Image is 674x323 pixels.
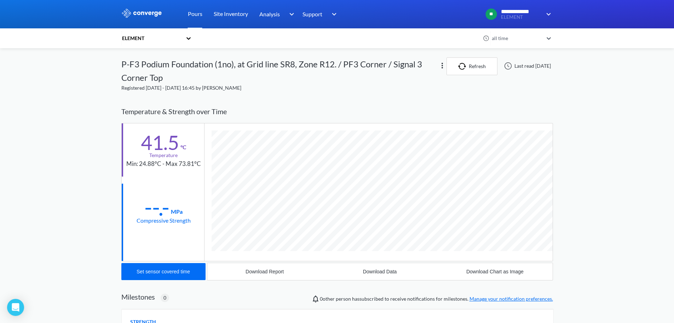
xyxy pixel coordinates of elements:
div: 41.5 [141,134,179,151]
div: Compressive Strength [137,216,191,225]
span: Analysis [259,10,280,18]
div: Last read [DATE] [500,62,553,70]
div: Open Intercom Messenger [7,299,24,316]
button: Download Chart as Image [437,263,552,280]
img: logo_ewhite.svg [121,9,162,18]
div: all time [490,34,543,42]
div: Temperature & Strength over Time [121,100,553,123]
h2: Milestones [121,293,155,301]
div: Download Report [246,269,284,274]
button: Refresh [447,57,497,75]
img: downArrow.svg [284,10,296,18]
span: Support [303,10,322,18]
div: Min: 24.88°C - Max 73.81°C [126,159,201,169]
img: icon-clock.svg [483,35,489,41]
div: Download Chart as Image [466,269,524,274]
img: downArrow.svg [327,10,339,18]
div: Download Data [363,269,397,274]
div: --.- [144,198,169,216]
span: Registered [DATE] - [DATE] 16:45 by [PERSON_NAME] [121,85,241,91]
div: P-F3 Podium Foundation (1no), at Grid line SR8, Zone R12. / PF3 Corner / Signal 3 Corner Top [121,57,439,84]
div: Temperature [149,151,178,159]
span: 0 other [320,296,335,302]
button: Download Report [207,263,322,280]
img: icon-refresh.svg [458,63,469,70]
span: 0 [163,294,166,302]
img: notifications-icon.svg [311,295,320,303]
button: Set sensor covered time [121,263,206,280]
img: downArrow.svg [542,10,553,18]
span: person has subscribed to receive notifications for milestones. [320,295,553,303]
span: ELEMENT [501,15,542,20]
div: ELEMENT [121,34,182,42]
button: Download Data [322,263,437,280]
a: Manage your notification preferences. [470,296,553,302]
div: Set sensor covered time [137,269,190,274]
img: more.svg [438,61,447,70]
